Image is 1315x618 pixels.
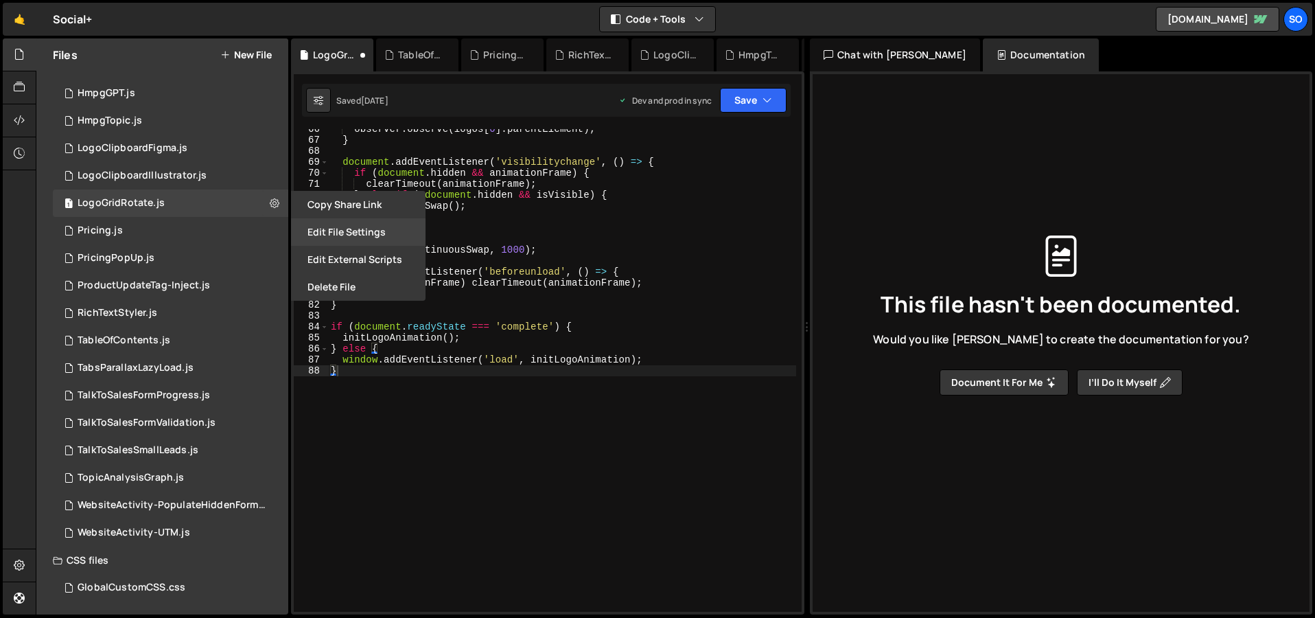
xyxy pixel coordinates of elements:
div: HmpgTopic.js [78,115,142,127]
div: Social+ [53,11,92,27]
div: 15116/41820.js [53,107,288,135]
div: 15116/45787.js [53,327,288,354]
div: TopicAnalysisGraph.js [78,472,184,484]
div: PricingPopUp.js [78,252,154,264]
div: 15116/40643.js [53,217,288,244]
div: TableOfContents.js [398,48,442,62]
div: LogoClipboardIllustrator.js [653,48,697,62]
button: Copy share link [291,191,426,218]
button: I’ll do it myself [1077,369,1183,396]
div: 15116/40695.js [53,272,288,299]
div: TabsParallaxLazyLoad.js [78,362,194,374]
span: This file hasn't been documented. [881,293,1241,315]
div: 72 [294,190,329,201]
div: TalkToSalesSmallLeads.js [78,444,198,457]
div: CSS files [36,547,288,574]
div: RichTextStyler.js [78,307,157,319]
div: 88 [294,365,329,376]
div: LogoGridRotate.js [78,197,165,209]
div: 15116/45407.js [53,244,288,272]
div: 66 [294,124,329,135]
button: Save [720,88,787,113]
div: Saved [336,95,388,106]
div: RichTextStyler.js [568,48,612,62]
div: 15116/46100.js [53,190,288,217]
div: 15116/41400.js [53,464,288,492]
div: 15116/41430.js [53,80,288,107]
div: 15116/42838.js [53,162,288,190]
div: 84 [294,321,329,332]
h2: Files [53,47,78,62]
div: 82 [294,299,329,310]
div: 87 [294,354,329,365]
a: 🤙 [3,3,36,36]
div: 15116/40351.css [53,574,288,602]
button: Delete File [291,273,426,301]
div: PricingPopUp.js [483,48,527,62]
span: Would you like [PERSON_NAME] to create the documentation for you? [873,332,1248,347]
div: TalkToSalesFormValidation.js [78,417,216,429]
button: Code + Tools [600,7,715,32]
div: Pricing.js [78,225,123,237]
div: HmpgTopic.js [738,48,782,62]
div: 15116/45334.js [53,299,288,327]
div: Chat with [PERSON_NAME] [810,38,980,71]
div: 15116/40185.js [53,519,288,547]
span: 1 [65,199,73,210]
div: 67 [294,135,329,146]
button: New File [220,49,272,60]
div: 85 [294,332,329,343]
div: [DATE] [361,95,388,106]
div: 15116/40952.js [53,409,288,437]
div: HmpgGPT.js [78,87,135,100]
div: 15116/41316.js [53,382,288,409]
a: So [1283,7,1308,32]
div: 83 [294,310,329,321]
button: Edit File Settings [291,218,426,246]
button: Edit External Scripts [291,246,426,273]
div: TalkToSalesFormProgress.js [78,389,210,402]
div: ProductUpdateTag-Inject.js [78,279,210,292]
div: 15116/40948.js [53,437,288,464]
div: GlobalCustomCSS.css [78,582,185,594]
div: WebsiteActivity-UTM.js [78,527,190,539]
div: 71 [294,179,329,190]
div: LogoClipboardIllustrator.js [78,170,207,182]
div: LogoGridRotate.js [313,48,357,62]
div: 86 [294,343,329,354]
div: TableOfContents.js [78,334,170,347]
div: 69 [294,157,329,168]
div: LogoClipboardFigma.js [78,142,187,154]
a: [DOMAIN_NAME] [1156,7,1279,32]
div: 15116/40336.js [53,135,288,162]
div: Dev and prod in sync [618,95,712,106]
div: 70 [294,168,329,179]
button: Document it for me [940,369,1069,396]
div: 68 [294,146,329,157]
div: 15116/39536.js [53,354,288,382]
div: 15116/40674.js [53,492,293,519]
div: Documentation [983,38,1099,71]
div: WebsiteActivity-PopulateHiddenForms.js [78,499,267,512]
